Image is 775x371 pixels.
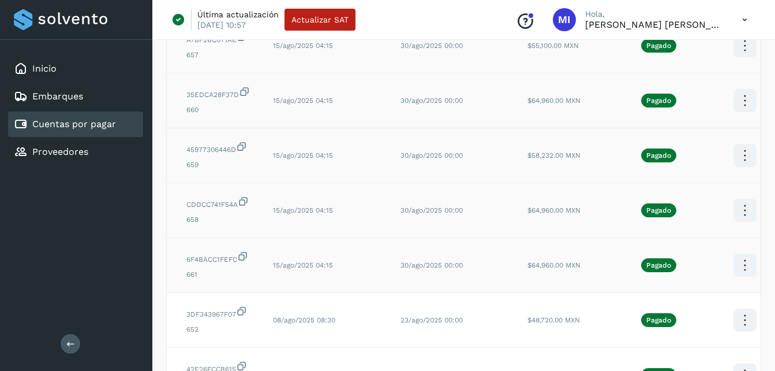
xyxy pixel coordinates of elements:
p: Pagado [646,261,671,269]
span: 08/ago/2025 08:30 [273,316,335,324]
a: Cuentas por pagar [32,118,116,129]
span: Actualizar SAT [291,16,349,24]
span: 15/ago/2025 04:15 [273,97,333,105]
p: MARIA ILIANA ARCHUNDIA LARA [585,19,724,30]
span: 657 [186,50,254,60]
p: Pagado [646,42,671,50]
p: Pagado [646,316,671,324]
p: Pagado [646,151,671,159]
span: 30/ago/2025 00:00 [400,42,463,50]
span: 30/ago/2025 00:00 [400,261,463,269]
span: 23/ago/2025 00:00 [400,316,463,324]
div: Proveedores [8,139,143,165]
div: Inicio [8,56,143,81]
span: 35EDCA28F37D [186,86,254,100]
span: 30/ago/2025 00:00 [400,97,463,105]
p: Hola, [585,9,724,19]
span: 45977306446D [186,141,254,155]
a: Embarques [32,91,83,102]
span: 659 [186,159,254,170]
div: Embarques [8,84,143,109]
span: $48,720.00 MXN [527,316,580,324]
span: $64,960.00 MXN [527,97,581,105]
span: 652 [186,324,254,335]
p: Pagado [646,97,671,105]
span: $64,960.00 MXN [527,261,581,269]
span: 3DF343967F07 [186,306,254,320]
span: CDDCC741F54A [186,196,254,210]
span: 15/ago/2025 04:15 [273,151,333,159]
span: 661 [186,269,254,280]
div: Cuentas por pagar [8,112,143,137]
span: 660 [186,105,254,115]
span: 15/ago/2025 04:15 [273,42,333,50]
a: Proveedores [32,146,88,157]
span: 30/ago/2025 00:00 [400,206,463,214]
span: $64,960.00 MXN [527,206,581,214]
p: Pagado [646,206,671,214]
a: Inicio [32,63,57,74]
button: Actualizar SAT [284,9,355,31]
span: $58,232.00 MXN [527,151,581,159]
span: 15/ago/2025 04:15 [273,206,333,214]
span: 6F4BACC1FEFC [186,251,254,265]
span: $55,100.00 MXN [527,42,579,50]
p: [DATE] 10:57 [197,20,246,30]
p: Última actualización [197,9,279,20]
span: 658 [186,214,254,225]
span: 30/ago/2025 00:00 [400,151,463,159]
span: 15/ago/2025 04:15 [273,261,333,269]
